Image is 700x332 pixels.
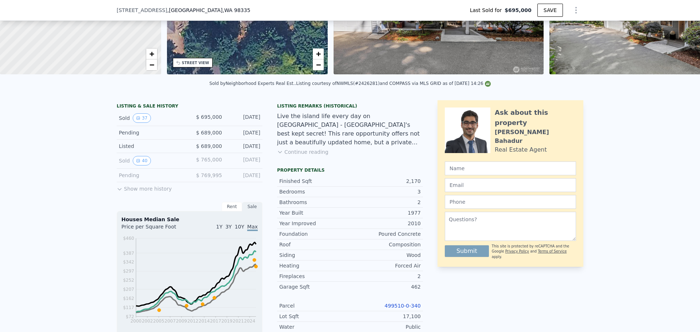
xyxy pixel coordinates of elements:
div: Bathrooms [279,199,350,206]
span: , [GEOGRAPHIC_DATA] [167,7,250,14]
a: Zoom out [146,59,157,70]
div: Sold by Neighborhood Experts Real Est. . [209,81,296,86]
span: $ 765,000 [196,157,222,163]
div: 17,100 [350,313,421,320]
tspan: 2002 [142,319,153,324]
tspan: 2007 [164,319,176,324]
span: − [316,60,321,69]
div: STREET VIEW [182,60,209,66]
a: Zoom in [146,48,157,59]
div: Public [350,323,421,331]
span: 3Y [225,224,232,230]
a: Zoom in [313,48,324,59]
div: Foundation [279,230,350,238]
div: Heating [279,262,350,269]
button: Continue reading [277,148,328,156]
div: LISTING & SALE HISTORY [117,103,262,110]
tspan: 2000 [131,319,142,324]
a: Privacy Policy [505,249,529,253]
span: 10Y [235,224,244,230]
div: Price per Square Foot [121,223,190,235]
div: Listing Remarks (Historical) [277,103,423,109]
span: $ 769,995 [196,172,222,178]
div: Sale [242,202,262,211]
div: Real Estate Agent [495,145,547,154]
div: 1977 [350,209,421,216]
div: 2010 [350,220,421,227]
span: , WA 98335 [222,7,250,13]
div: Houses Median Sale [121,216,258,223]
tspan: $460 [123,236,134,241]
input: Name [445,161,576,175]
button: Show more history [117,182,172,192]
a: Terms of Service [538,249,567,253]
tspan: 2009 [176,319,187,324]
a: Zoom out [313,59,324,70]
tspan: 2019 [221,319,233,324]
img: NWMLS Logo [485,81,491,87]
div: Forced Air [350,262,421,269]
div: Siding [279,251,350,259]
button: View historical data [133,113,151,123]
span: + [316,49,321,58]
button: View historical data [133,156,151,165]
div: Lot Sqft [279,313,350,320]
span: − [149,60,154,69]
tspan: 2005 [153,319,164,324]
div: 2,170 [350,177,421,185]
tspan: 2014 [199,319,210,324]
div: Finished Sqft [279,177,350,185]
div: [DATE] [228,156,260,165]
div: Sold [119,113,184,123]
div: 2 [350,199,421,206]
div: Parcel [279,302,350,309]
div: [DATE] [228,129,260,136]
span: Last Sold for [470,7,505,14]
div: [DATE] [228,113,260,123]
div: [DATE] [228,142,260,150]
tspan: $72 [126,314,134,319]
span: $695,000 [505,7,532,14]
div: Ask about this property [495,108,576,128]
tspan: $117 [123,305,134,310]
div: 3 [350,188,421,195]
span: $ 695,000 [196,114,222,120]
div: Listed [119,142,184,150]
div: Listing courtesy of NWMLS (#2426281) and COMPASS via MLS GRID as of [DATE] 14:26 [296,81,490,86]
tspan: $162 [123,296,134,301]
div: [PERSON_NAME] Bahadur [495,128,576,145]
span: $ 689,000 [196,130,222,136]
input: Email [445,178,576,192]
div: Fireplaces [279,273,350,280]
span: [STREET_ADDRESS] [117,7,167,14]
div: [DATE] [228,172,260,179]
div: Bedrooms [279,188,350,195]
div: Pending [119,129,184,136]
tspan: 2017 [210,319,221,324]
tspan: 2012 [187,319,199,324]
button: Submit [445,245,489,257]
div: Roof [279,241,350,248]
button: SAVE [537,4,563,17]
div: 2 [350,273,421,280]
tspan: $387 [123,251,134,256]
tspan: $207 [123,287,134,292]
div: Garage Sqft [279,283,350,290]
div: Water [279,323,350,331]
tspan: 2021 [233,319,244,324]
div: Wood [350,251,421,259]
span: + [149,49,154,58]
div: Pending [119,172,184,179]
div: Poured Concrete [350,230,421,238]
tspan: $342 [123,259,134,265]
tspan: $297 [123,269,134,274]
div: Property details [277,167,423,173]
tspan: $252 [123,278,134,283]
div: 462 [350,283,421,290]
div: Year Improved [279,220,350,227]
div: Rent [222,202,242,211]
div: Live the island life every day on [GEOGRAPHIC_DATA] - [GEOGRAPHIC_DATA]'s best kept secret! This ... [277,112,423,147]
input: Phone [445,195,576,209]
span: 1Y [216,224,222,230]
span: Max [247,224,258,231]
